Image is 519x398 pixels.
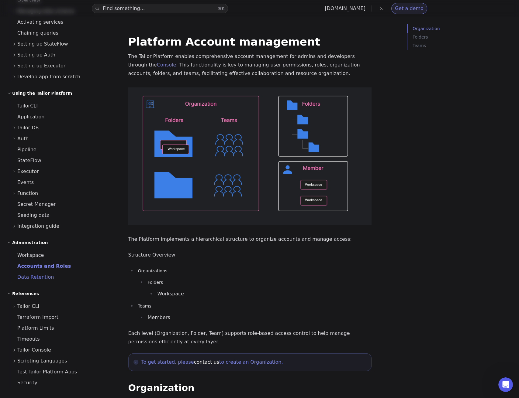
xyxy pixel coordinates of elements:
[498,377,513,392] iframe: Intercom live chat
[138,302,372,310] p: Teams
[413,24,517,33] a: Organization
[10,177,90,188] a: Events
[10,272,90,283] a: Data Retention
[128,329,372,346] p: Each level (Organization, Folder, Team) supports role-based access control to help manage permiss...
[10,210,90,221] a: Seeding data
[10,111,90,122] a: Application
[10,250,90,261] a: Workspace
[10,312,90,323] a: Terraform Import
[10,179,34,185] span: Events
[10,325,54,331] span: Platform Limits
[17,167,39,176] span: Executor
[128,235,372,243] p: The Platform implements a hierarchical structure to organize accounts and manage access:
[10,323,90,334] a: Platform Limits
[10,103,38,109] span: TailorCLI
[157,62,176,68] a: Console
[17,62,65,70] span: Setting up Executor
[128,52,372,78] p: The Tailor Platform enables comprehensive account management for admins and developers through th...
[17,222,59,230] span: Integration guide
[10,369,77,375] span: Test Tailor Platform Apps
[10,334,90,345] a: Timeouts
[10,28,90,39] a: Chaining queries
[17,346,51,354] span: Tailor Console
[10,366,90,377] a: Test Tailor Platform Apps
[156,290,372,298] li: Workspace
[391,3,427,14] a: Get a demo
[325,5,365,11] a: [DOMAIN_NAME]
[17,302,39,311] span: Tailor CLI
[10,30,58,36] span: Chaining queries
[10,274,54,280] span: Data Retention
[378,5,385,12] button: Toggle dark mode
[138,267,372,274] p: Organizations
[10,144,90,155] a: Pipeline
[10,212,50,218] span: Seeding data
[10,199,90,210] a: Secret Manager
[10,155,90,166] a: StateFlow
[17,134,29,143] span: Auth
[141,359,283,366] div: To get started, please to create an Organization.
[222,6,225,11] kbd: K
[10,201,56,207] span: Secret Manager
[17,73,80,81] span: Develop app from scratch
[10,380,37,386] span: Security
[10,263,71,269] span: Accounts and Roles
[12,239,48,246] h2: Administration
[17,40,68,48] span: Setting up StateFlow
[10,19,63,25] span: Activating services
[148,279,372,286] p: Folders
[17,189,38,198] span: Function
[128,251,372,259] p: Structure Overview
[128,87,372,225] img: Platform account management
[10,114,44,120] span: Application
[10,147,36,152] span: Pipeline
[10,314,58,320] span: Terraform Import
[17,357,67,365] span: Scripting Languages
[10,158,41,163] span: StateFlow
[128,383,195,393] a: Organization
[17,124,39,132] span: Tailor DB
[92,4,228,13] button: Find something...⌘K
[12,90,72,97] h2: Using the Tailor Platform
[194,359,219,365] a: contact us
[17,51,55,59] span: Setting up Auth
[146,313,372,322] li: Members
[10,336,40,342] span: Timeouts
[413,41,517,50] a: Teams
[218,6,222,11] kbd: ⌘
[413,33,517,41] a: Folders
[10,17,90,28] a: Activating services
[10,261,90,272] a: Accounts and Roles
[10,100,90,111] a: TailorCLI
[12,290,39,297] h2: References
[10,377,90,388] a: Security
[10,252,44,258] span: Workspace
[128,36,372,47] h1: Platform Account management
